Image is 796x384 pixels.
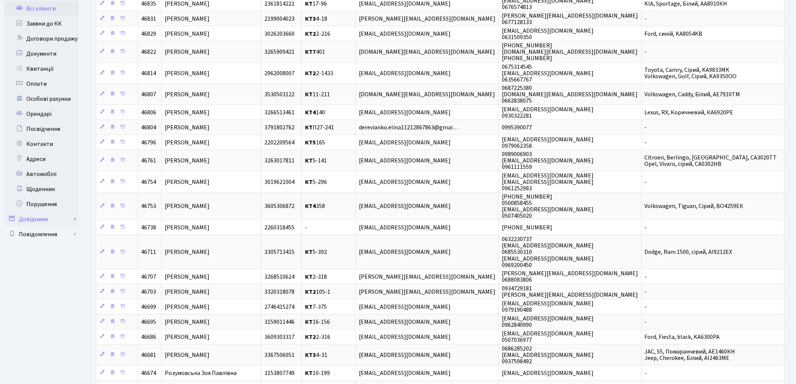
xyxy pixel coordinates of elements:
span: - [645,15,647,23]
span: [EMAIL_ADDRESS][DOMAIN_NAME] [359,223,451,232]
b: КТ [305,303,313,311]
span: [EMAIL_ADDRESS][DOMAIN_NAME] [359,178,451,186]
span: [EMAIL_ADDRESS][DOMAIN_NAME] [EMAIL_ADDRESS][DOMAIN_NAME] 0961252983 [502,172,594,193]
span: 3791802762 [264,123,295,132]
span: - [645,303,647,311]
span: Volkswagen, Tiguan, Сірий, ВО4259ЕК [645,202,744,211]
span: 46761 [141,156,156,165]
span: 46831 [141,15,156,23]
span: 3609303317 [264,333,295,341]
span: [PERSON_NAME] [165,288,210,296]
span: [EMAIL_ADDRESS][DOMAIN_NAME] [359,318,451,326]
a: Всі клієнти [4,1,79,16]
a: Квитанції [4,61,79,76]
span: [PERSON_NAME] [165,69,210,77]
span: 16-156 [305,318,330,326]
a: Адреси [4,152,79,167]
span: [DOMAIN_NAME][EMAIL_ADDRESS][DOMAIN_NAME] [359,90,495,99]
span: 46711 [141,248,156,257]
span: 4-31 [305,351,327,359]
span: [PERSON_NAME] [165,273,210,281]
b: КТ3 [305,351,316,359]
span: - [645,138,647,147]
span: [EMAIL_ADDRESS][DOMAIN_NAME] [359,69,451,77]
a: Орендарі [4,106,79,121]
span: [PERSON_NAME] [165,318,210,326]
span: [EMAIL_ADDRESS][DOMAIN_NAME] [359,108,451,117]
span: - [645,223,647,232]
span: 46807 [141,90,156,99]
span: [PERSON_NAME] [165,303,210,311]
span: - [645,48,647,56]
span: 46681 [141,351,156,359]
span: 46829 [141,30,156,38]
span: - [645,318,647,326]
a: Особові рахунки [4,91,79,106]
span: [EMAIL_ADDRESS][DOMAIN_NAME] 0930322281 [502,105,594,120]
span: 165 [305,138,325,147]
a: Договори продажу [4,31,79,46]
span: 3263017811 [264,156,295,165]
span: 3265909421 [264,48,295,56]
span: Dodge, Ram 1500, сірий, AI9212EX [645,248,732,257]
a: Документи [4,46,79,61]
span: 10-199 [305,369,330,377]
span: [PERSON_NAME] [165,138,210,147]
span: [PHONE_NUMBER] [502,223,552,232]
span: [PERSON_NAME] [165,15,210,23]
span: [PHONE_NUMBER] 0500858455 [EMAIL_ADDRESS][DOMAIN_NAME] 0507405020 [502,193,594,220]
span: 46753 [141,202,156,211]
span: [PERSON_NAME] [165,333,210,341]
b: КТ [305,123,313,132]
a: Заявки до КК [4,16,79,31]
span: [EMAIL_ADDRESS][DOMAIN_NAME] [359,303,451,311]
span: Розумовська Зоя Павлівна [165,369,237,377]
span: 2-216 [305,30,330,38]
span: 0989006903 [EMAIL_ADDRESS][DOMAIN_NAME] 0961111559 [502,150,594,171]
span: [PERSON_NAME][EMAIL_ADDRESS][DOMAIN_NAME] 0677128133 [502,12,638,26]
a: Посвідчення [4,121,79,137]
span: - [645,123,647,132]
span: [EMAIL_ADDRESS][DOMAIN_NAME] 0631509350 [502,27,594,41]
span: 3266513461 [264,108,295,117]
span: 2-318 [305,273,327,281]
span: 3305713415 [264,248,295,257]
span: [EMAIL_ADDRESS][DOMAIN_NAME] [359,248,451,257]
span: [PERSON_NAME][EMAIL_ADDRESS][DOMAIN_NAME] 0688083806 [502,269,638,284]
span: [PHONE_NUMBER] [DOMAIN_NAME][EMAIL_ADDRESS][DOMAIN_NAME] [PHONE_NUMBER] [502,41,638,62]
span: 46699 [141,303,156,311]
span: [EMAIL_ADDRESS][DOMAIN_NAME] 0962840990 [502,314,594,329]
span: 7-375 [305,303,327,311]
span: 0934729181 [PERSON_NAME][EMAIL_ADDRESS][DOMAIN_NAME] [502,284,638,299]
span: [PERSON_NAME] [165,156,210,165]
b: КТ3 [305,15,316,23]
b: КТ [305,248,313,257]
span: 401 [305,48,325,56]
span: [EMAIL_ADDRESS][DOMAIN_NAME] 0507036977 [502,329,594,344]
span: [EMAIL_ADDRESS][DOMAIN_NAME] [359,138,451,147]
span: 46804 [141,123,156,132]
span: [PERSON_NAME][EMAIL_ADDRESS][DOMAIN_NAME] [359,15,495,23]
a: Порушення [4,197,79,212]
span: 0675314545 [EMAIL_ADDRESS][DOMAIN_NAME] 0635667767 [502,63,594,84]
span: 46686 [141,333,156,341]
span: 2260318455 [264,223,295,232]
b: КТ4 [305,108,316,117]
span: [EMAIL_ADDRESS][DOMAIN_NAME] [359,351,451,359]
span: 2746415274 [264,303,295,311]
span: [PERSON_NAME] [165,248,210,257]
span: 105-1 [305,288,330,296]
span: 3367506051 [264,351,295,359]
span: 46796 [141,138,156,147]
b: КТ2 [305,288,316,296]
span: [PERSON_NAME] [165,108,210,117]
span: 2199004023 [264,15,295,23]
b: КТ [305,178,313,186]
b: КТ7 [305,48,316,56]
span: 46695 [141,318,156,326]
b: КТ [305,90,313,99]
b: КТ2 [305,30,316,38]
span: 3026203660 [264,30,295,38]
span: 3153807749 [264,369,295,377]
span: Ford, синій, KA8054KB [645,30,703,38]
